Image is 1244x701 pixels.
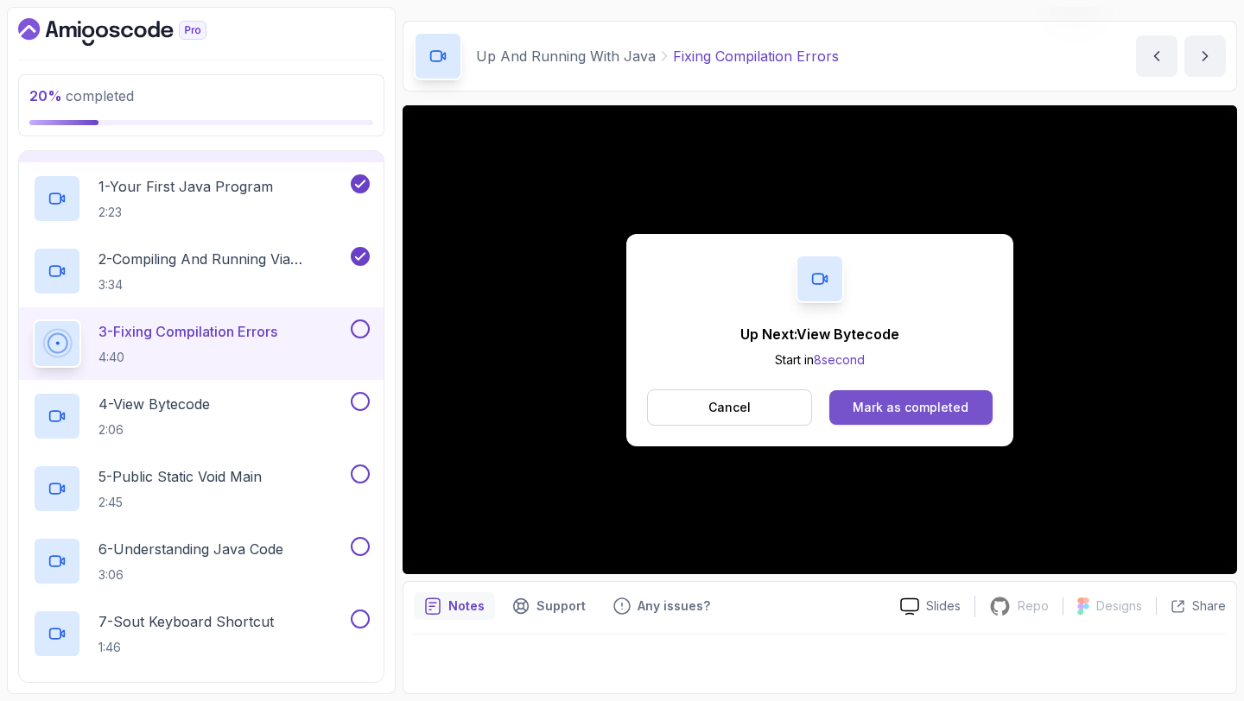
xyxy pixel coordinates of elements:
button: Cancel [647,389,812,426]
span: 20 % [29,87,62,104]
p: 6 - Understanding Java Code [98,539,283,559]
button: 2-Compiling And Running Via Terminal3:34 [33,247,370,295]
p: Fixing Compilation Errors [673,46,839,66]
p: 2:45 [98,494,262,511]
p: Repo [1018,597,1049,615]
p: Notes [448,597,485,615]
button: 4-View Bytecode2:06 [33,392,370,440]
p: 2:06 [98,421,210,439]
p: Any issues? [638,597,710,615]
iframe: 4 - Fixing Compilation Errors [403,105,1237,574]
p: 4:40 [98,349,277,366]
p: Cancel [708,399,751,416]
button: previous content [1136,35,1177,77]
p: 2:23 [98,204,273,221]
span: 8 second [814,352,865,367]
p: Up Next: View Bytecode [740,324,899,344]
button: 3-Fixing Compilation Errors4:40 [33,319,370,368]
p: 1 - Your First Java Program [98,176,273,197]
p: Support [536,597,586,615]
p: 1:46 [98,639,274,656]
p: 7 - Sout Keyboard Shortcut [98,611,274,632]
a: Dashboard [18,18,246,46]
button: 5-Public Static Void Main2:45 [33,464,370,513]
p: 4 - View Bytecode [98,394,210,414]
p: Slides [926,597,961,615]
p: 3:34 [98,276,347,294]
div: Mark as completed [853,399,968,416]
button: next content [1184,35,1226,77]
button: notes button [414,592,495,620]
p: Designs [1096,597,1142,615]
button: Support button [502,592,596,620]
span: completed [29,87,134,104]
a: Slides [886,597,974,616]
p: 3:06 [98,566,283,584]
p: 3 - Fixing Compilation Errors [98,321,277,342]
button: Mark as completed [829,390,993,425]
button: 7-Sout Keyboard Shortcut1:46 [33,609,370,658]
button: 6-Understanding Java Code3:06 [33,537,370,585]
button: 1-Your First Java Program2:23 [33,174,370,223]
button: Feedback button [603,592,720,620]
p: Share [1192,597,1226,615]
p: 5 - Public Static Void Main [98,466,262,487]
p: Up And Running With Java [476,46,656,66]
p: Start in [740,351,899,369]
p: 2 - Compiling And Running Via Terminal [98,249,347,269]
button: Share [1156,597,1226,615]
